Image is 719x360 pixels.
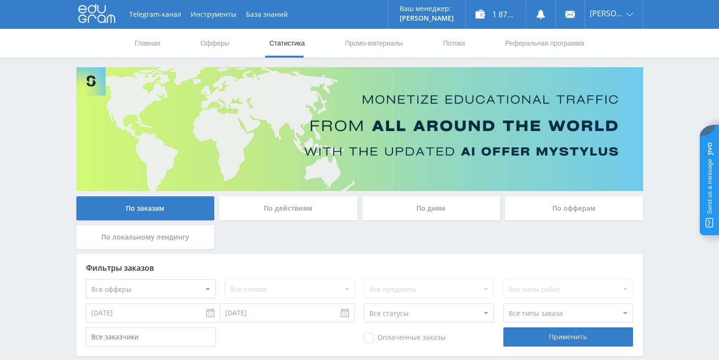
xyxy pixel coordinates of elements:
[76,67,643,191] img: Banner
[400,14,454,22] p: [PERSON_NAME]
[268,29,306,58] a: Статистика
[442,29,466,58] a: Потоки
[364,333,446,343] span: Оплаченные заказы
[134,29,161,58] a: Главная
[200,29,231,58] a: Офферы
[504,29,585,58] a: Реферальная программа
[219,196,357,220] div: По действиям
[76,196,215,220] div: По заказам
[344,29,403,58] a: Промо-материалы
[400,5,454,12] p: Ваш менеджер:
[86,264,634,272] div: Фильтры заказов
[590,10,623,17] span: [PERSON_NAME]
[503,327,633,347] div: Применить
[76,225,215,249] div: По локальному лендингу
[505,196,643,220] div: По офферам
[362,196,500,220] div: По дням
[86,327,216,347] input: Все заказчики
